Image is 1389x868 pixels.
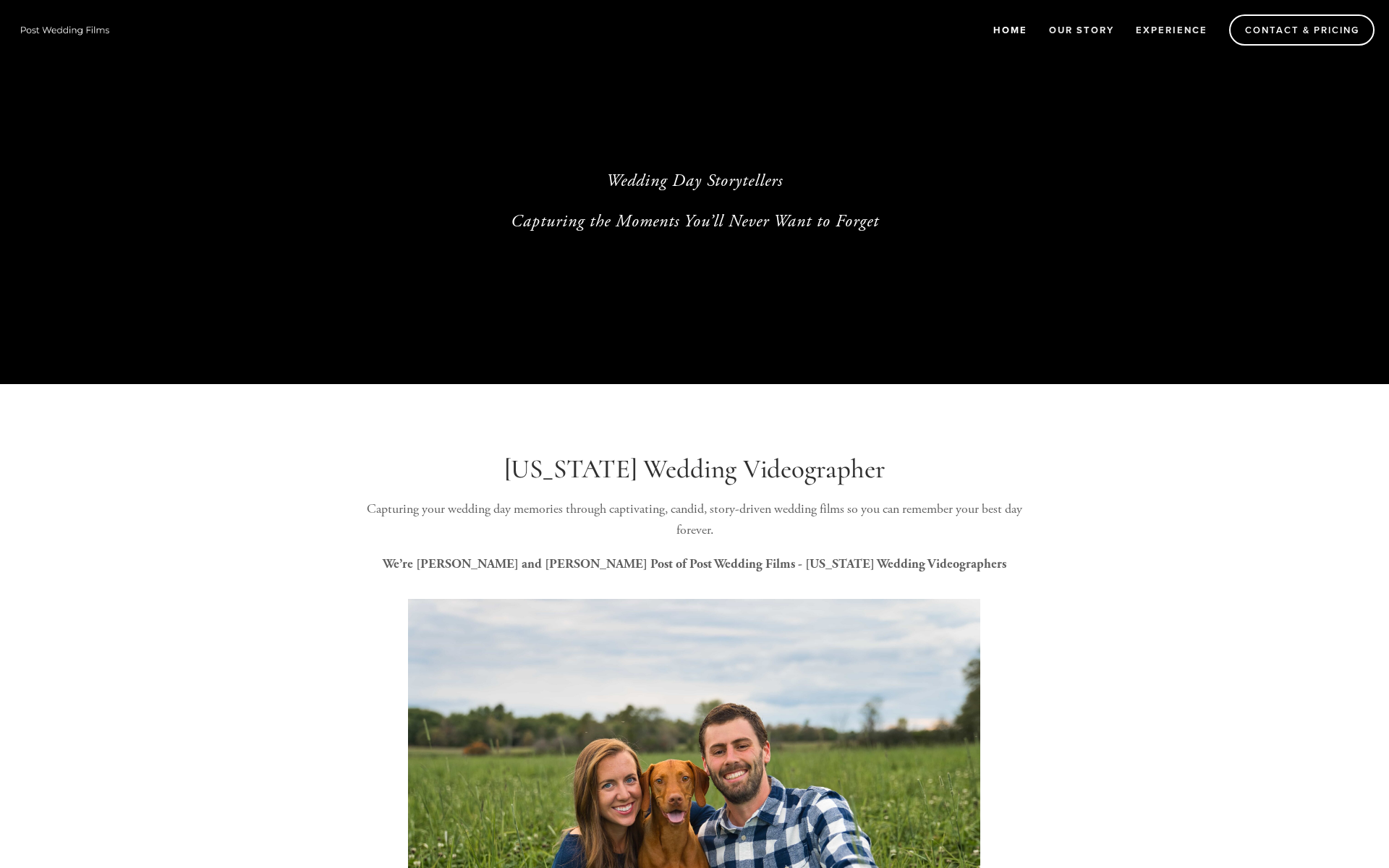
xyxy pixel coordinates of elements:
p: Capturing your wedding day memories through captivating, candid, story-driven wedding films so yo... [349,499,1040,541]
h1: [US_STATE] Wedding Videographer [349,454,1040,485]
a: Home [984,18,1037,42]
p: Wedding Day Storytellers [372,168,1017,194]
a: Experience [1126,18,1217,42]
a: Our Story [1040,18,1123,42]
img: Wisconsin Wedding Videographer [14,19,116,41]
strong: We’re [PERSON_NAME] and [PERSON_NAME] Post of Post Wedding Films - [US_STATE] Wedding Videographers [383,556,1006,571]
a: Contact & Pricing [1229,14,1375,46]
p: Capturing the Moments You’ll Never Want to Forget [372,208,1017,234]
